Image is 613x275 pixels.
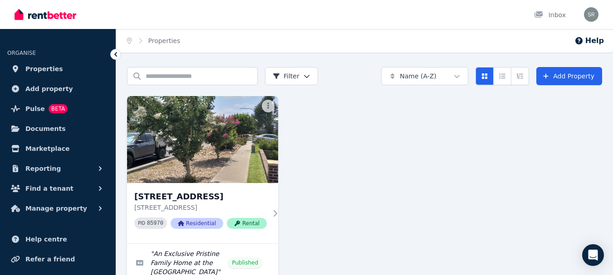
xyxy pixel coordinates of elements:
[25,234,67,245] span: Help centre
[15,8,76,21] img: RentBetter
[476,67,529,85] div: View options
[381,67,468,85] button: Name (A-Z)
[7,179,108,198] button: Find a tenant
[574,35,604,46] button: Help
[7,50,36,56] span: ORGANISE
[262,100,275,112] button: More options
[25,183,74,194] span: Find a tenant
[25,163,61,174] span: Reporting
[534,10,566,19] div: Inbox
[584,7,598,22] img: Schekar Raj
[138,221,145,226] small: PID
[536,67,602,85] a: Add Property
[25,63,63,74] span: Properties
[7,80,108,98] a: Add property
[7,100,108,118] a: PulseBETA
[7,230,108,248] a: Help centre
[476,67,494,85] button: Card view
[127,96,278,243] a: 9 St Mirren Avenue, North Kellyville[STREET_ADDRESS][STREET_ADDRESS]PID 85970ResidentialRental
[127,96,278,183] img: 9 St Mirren Avenue, North Kellyville
[493,67,511,85] button: Compact list view
[265,67,318,85] button: Filter
[7,199,108,217] button: Manage property
[134,203,267,212] p: [STREET_ADDRESS]
[171,218,223,229] span: Residential
[25,254,75,265] span: Refer a friend
[49,104,68,113] span: BETA
[7,250,108,268] a: Refer a friend
[25,203,87,214] span: Manage property
[582,244,604,266] div: Open Intercom Messenger
[116,29,191,53] nav: Breadcrumb
[148,37,181,44] a: Properties
[134,190,267,203] h3: [STREET_ADDRESS]
[25,123,66,134] span: Documents
[25,143,69,154] span: Marketplace
[7,60,108,78] a: Properties
[273,72,299,81] span: Filter
[25,83,73,94] span: Add property
[511,67,529,85] button: Expanded list view
[7,120,108,138] a: Documents
[7,159,108,178] button: Reporting
[7,140,108,158] a: Marketplace
[147,220,163,227] code: 85970
[25,103,45,114] span: Pulse
[400,72,436,81] span: Name (A-Z)
[227,218,267,229] span: Rental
